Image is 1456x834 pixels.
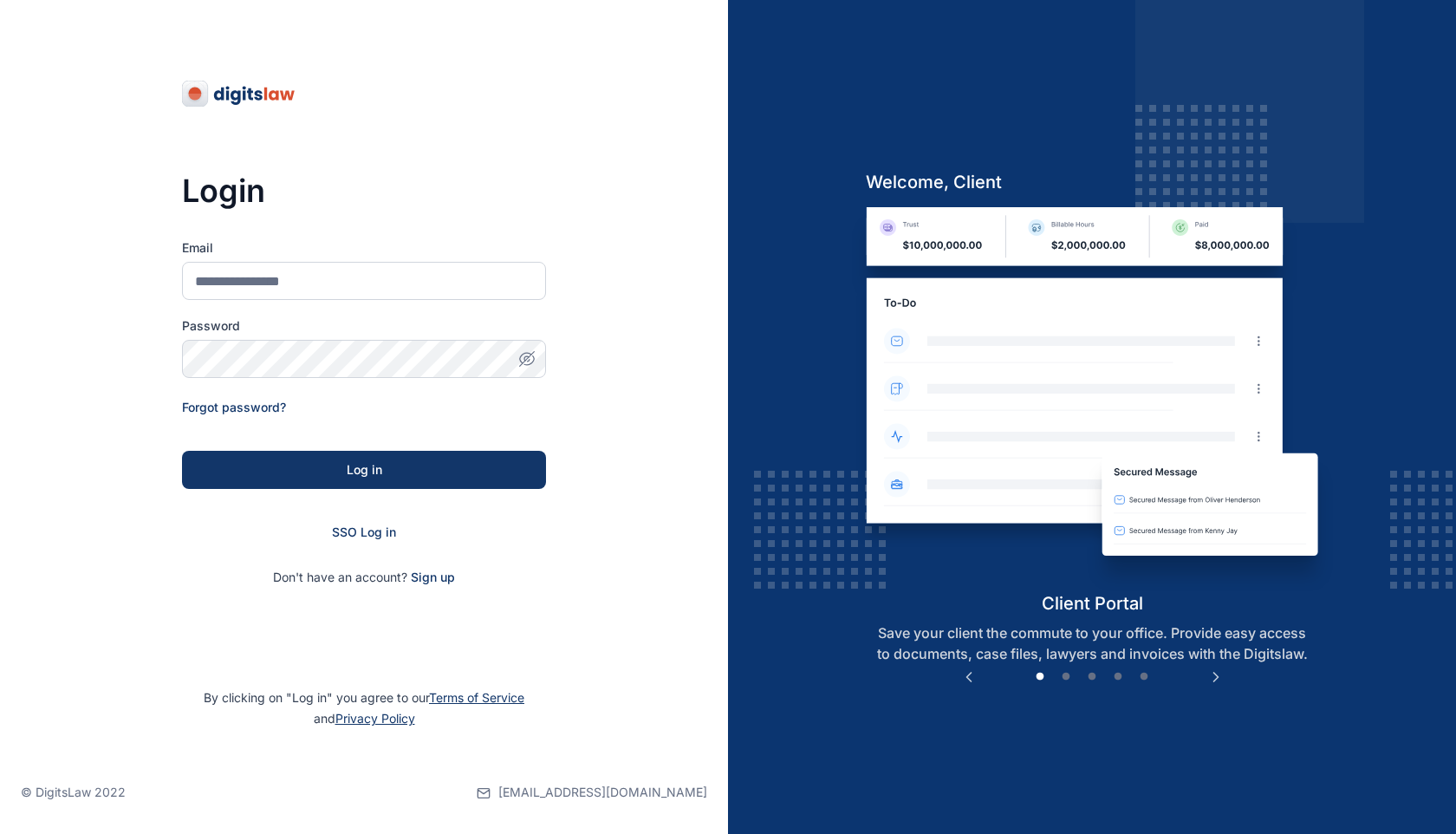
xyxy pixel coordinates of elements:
[332,525,396,539] a: SSO Log in
[852,170,1333,194] h5: welcome, client
[852,591,1333,616] h5: client portal
[182,173,546,208] h3: Login
[335,711,415,726] a: Privacy Policy
[210,461,518,479] div: Log in
[182,80,296,108] img: digitslaw-logo
[182,317,546,335] label: Password
[182,400,286,414] a: Forgot password?
[429,690,524,705] a: Terms of Service
[1109,668,1127,686] button: 4
[411,570,455,584] a: Sign up
[314,711,415,726] span: and
[852,207,1333,591] img: client-portal
[498,784,707,801] span: [EMAIL_ADDRESS][DOMAIN_NAME]
[477,751,707,834] a: [EMAIL_ADDRESS][DOMAIN_NAME]
[960,668,978,686] button: Previous
[21,687,707,729] p: By clicking on "Log in" you agree to our
[1031,668,1049,686] button: 1
[182,569,546,586] p: Don't have an account?
[852,622,1333,664] p: Save your client the commute to your office. Provide easy access to documents, case files, lawyer...
[411,569,455,586] span: Sign up
[1083,668,1101,686] button: 3
[182,451,546,489] button: Log in
[1207,668,1225,686] button: Next
[1057,668,1075,686] button: 2
[1135,668,1153,686] button: 5
[21,784,126,801] p: © DigitsLaw 2022
[182,239,546,257] label: Email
